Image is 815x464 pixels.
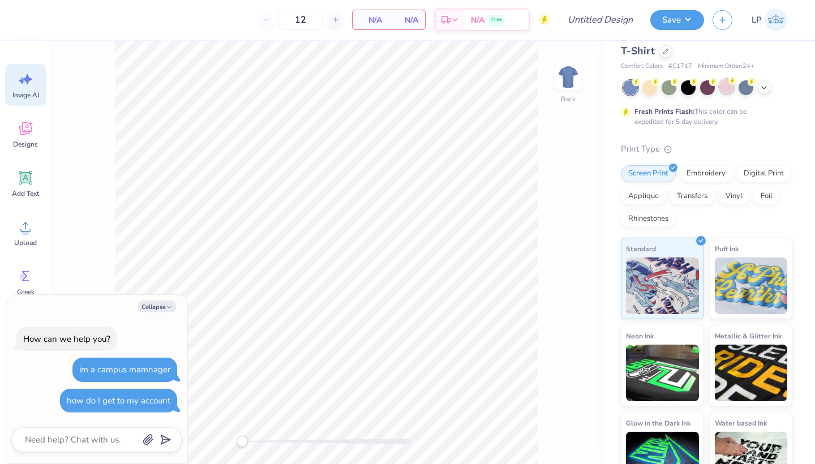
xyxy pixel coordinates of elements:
[12,91,39,100] span: Image AI
[747,8,792,31] a: LP
[278,10,323,30] input: – –
[561,94,576,104] div: Back
[621,143,792,156] div: Print Type
[621,165,676,182] div: Screen Print
[621,188,666,205] div: Applique
[634,107,694,116] strong: Fresh Prints Flash:
[715,345,788,401] img: Metallic & Glitter Ink
[715,330,782,342] span: Metallic & Glitter Ink
[626,345,699,401] img: Neon Ink
[13,140,38,149] span: Designs
[718,188,750,205] div: Vinyl
[679,165,733,182] div: Embroidery
[67,395,170,406] div: how do I get to my account
[17,287,35,297] span: Greek
[715,417,767,429] span: Water based Ink
[715,257,788,314] img: Puff Ink
[491,16,502,24] span: Free
[471,14,484,26] span: N/A
[668,62,692,71] span: # C1717
[698,62,754,71] span: Minimum Order: 24 +
[626,257,699,314] img: Standard
[753,188,780,205] div: Foil
[237,436,248,447] div: Accessibility label
[559,8,642,31] input: Untitled Design
[138,300,176,312] button: Collapse
[626,243,656,255] span: Standard
[621,62,663,71] span: Comfort Colors
[752,14,762,27] span: LP
[12,189,39,198] span: Add Text
[715,243,739,255] span: Puff Ink
[621,210,676,227] div: Rhinestones
[557,66,580,88] img: Back
[626,330,654,342] span: Neon Ink
[14,238,37,247] span: Upload
[396,14,418,26] span: N/A
[626,417,690,429] span: Glow in the Dark Ink
[765,8,787,31] img: Lucy Perkins
[23,333,110,345] div: How can we help you?
[650,10,704,30] button: Save
[79,364,170,375] div: im a campus mamnager
[670,188,715,205] div: Transfers
[359,14,382,26] span: N/A
[634,106,774,127] div: This color can be expedited for 5 day delivery.
[736,165,791,182] div: Digital Print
